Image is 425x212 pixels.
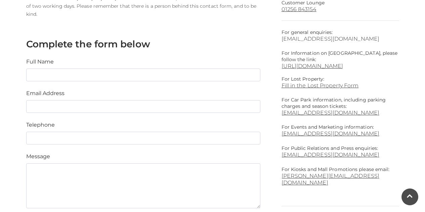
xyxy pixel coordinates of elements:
[282,97,399,110] p: For Car Park information, including parking charges and season tickets:
[26,38,260,50] h3: Complete the form below
[282,63,343,69] a: [URL][DOMAIN_NAME]
[282,36,399,42] a: [EMAIL_ADDRESS][DOMAIN_NAME]
[26,121,55,129] label: Telephone
[282,110,399,116] a: [EMAIL_ADDRESS][DOMAIN_NAME]
[26,153,50,161] label: Message
[26,89,65,97] label: Email Address
[282,82,399,89] a: Fill in the Lost Property Form
[282,6,399,12] a: 01256 843154
[282,50,399,63] p: For Information on [GEOGRAPHIC_DATA], please follow the link:
[282,124,399,137] p: For Events and Marketing information:
[282,152,380,158] a: [EMAIL_ADDRESS][DOMAIN_NAME]
[26,58,54,66] label: Full Name
[282,76,399,82] p: For Lost Property:
[282,29,399,42] p: For general enquiries:
[282,145,399,158] p: For Public Relations and Press enquiries:
[282,173,380,186] a: [PERSON_NAME][EMAIL_ADDRESS][DOMAIN_NAME]
[282,166,399,186] p: For Kiosks and Mall Promotions please email:
[282,130,380,137] a: [EMAIL_ADDRESS][DOMAIN_NAME]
